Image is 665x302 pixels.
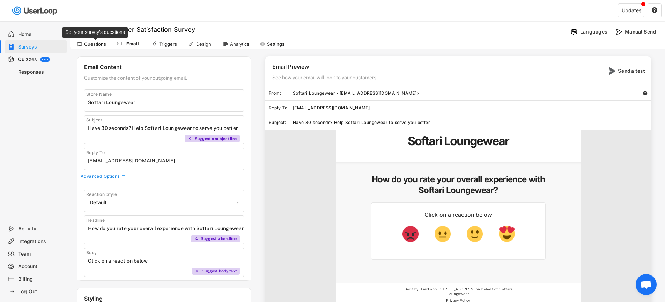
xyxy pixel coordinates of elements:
[499,226,515,242] img: smiling-face-with-heart-eyes_1f60d.png
[86,117,244,123] div: Subject
[397,287,519,298] div: Sent by UserLoop, [STREET_ADDRESS] on behalf of Softari Loungewear
[652,7,657,13] text: 
[608,67,615,75] img: SendMajor.svg
[622,8,641,13] div: Updates
[402,226,419,242] img: pouting-face_1f621.png
[76,25,103,34] div: Surveys
[293,105,651,111] div: [EMAIL_ADDRESS][DOMAIN_NAME]
[201,236,237,241] div: Suggest a headline
[435,226,451,242] img: neutral-face_1f610.png
[86,250,187,256] div: Body
[389,133,528,152] div: Softari Loungewear
[269,90,293,96] div: From:
[18,31,64,38] div: Home
[18,69,64,75] div: Responses
[272,74,379,84] div: See how your email will look to your customers.
[267,41,285,47] div: Settings
[371,174,546,196] h5: How do you rate your overall experience with Softari Loungewear?
[272,63,309,73] div: Email Preview
[269,120,293,125] div: Subject:
[86,192,187,197] div: Reaction Style
[18,226,64,232] div: Activity
[195,41,212,47] div: Design
[293,90,643,96] div: Softari Loungewear <[EMAIL_ADDRESS][DOMAIN_NAME]>
[105,26,195,33] font: Customer Satisfaction Survey
[467,226,483,242] img: slightly-smiling-face_1f642.png
[159,41,177,47] div: Triggers
[122,174,125,178] text: 
[188,137,192,140] img: MagicMajor%20%28Purple%29.svg
[18,276,64,282] div: Billing
[202,268,237,273] div: Suggest body text
[84,41,106,47] div: Questions
[293,120,651,125] div: Have 30 seconds? Help Softari Loungewear to serve you better
[18,263,64,270] div: Account
[18,251,64,257] div: Team
[230,41,249,47] div: Analytics
[42,58,48,61] div: BETA
[618,68,646,74] div: Send a test
[625,29,660,35] div: Manual Send
[18,238,64,245] div: Integrations
[84,64,244,73] div: Email Content
[18,288,64,295] div: Log Out
[10,3,60,18] img: userloop-logo-01.svg
[194,237,198,241] img: MagicMajor%20%28Purple%29.svg
[81,174,120,179] div: Advanced Options
[195,136,237,141] div: Suggest a subject line
[643,91,648,96] button: 
[643,91,648,96] text: 
[18,44,64,50] div: Surveys
[396,211,521,219] div: Click on a reaction below
[86,218,187,223] div: Headline
[195,270,199,273] img: MagicMajor%20%28Purple%29.svg
[86,150,187,155] div: Reply To
[636,274,657,295] div: Open chat
[86,91,187,97] div: Store Name
[570,28,578,36] img: Language%20Icon.svg
[124,41,141,47] div: Email
[84,75,244,84] div: Customize the content of your outgoing email.
[120,174,126,178] button: 
[18,56,37,63] div: Quizzes
[269,105,293,111] div: Reply To:
[580,29,607,35] div: Languages
[651,7,658,14] button: 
